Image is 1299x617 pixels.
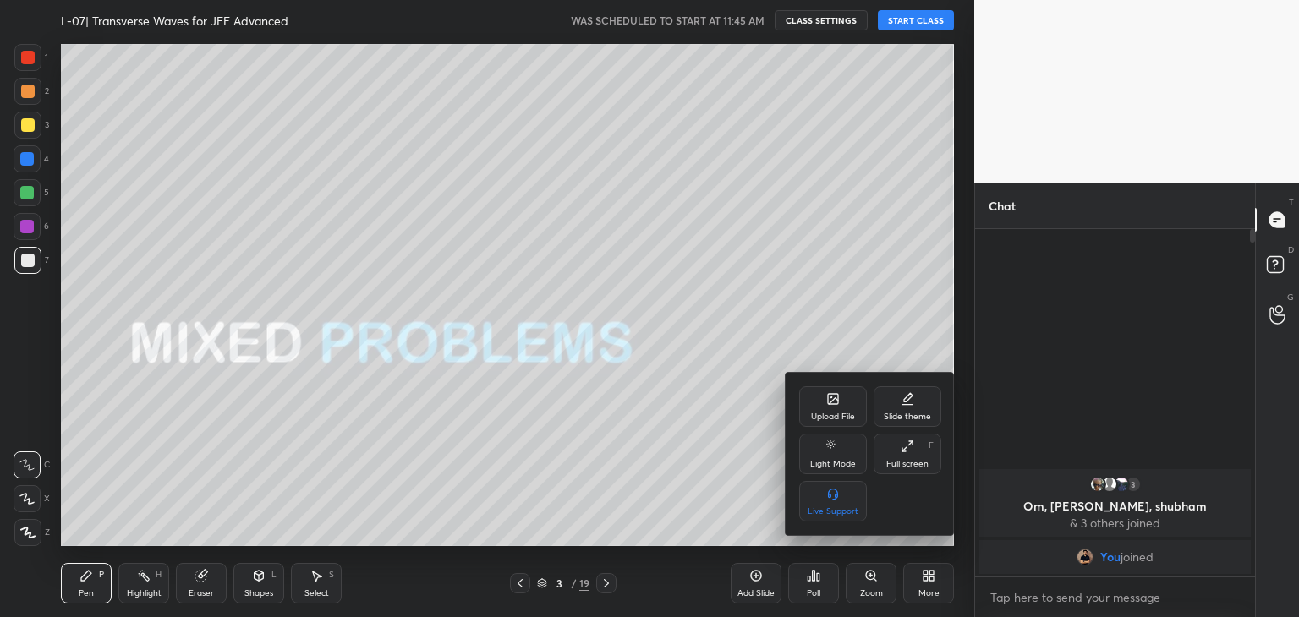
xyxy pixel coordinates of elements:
div: Slide theme [884,412,931,421]
div: Full screen [886,460,929,468]
div: Upload File [811,412,855,421]
div: F [929,441,934,450]
div: Live Support [808,507,858,516]
div: Light Mode [810,460,856,468]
